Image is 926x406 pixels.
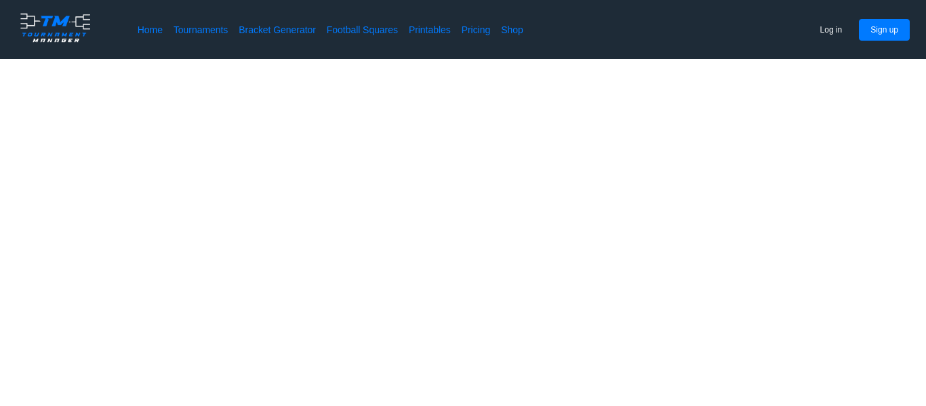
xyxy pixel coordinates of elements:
a: Printables [409,23,451,37]
a: Shop [501,23,523,37]
a: Football Squares [327,23,398,37]
button: Sign up [859,19,910,41]
a: Bracket Generator [239,23,316,37]
button: Log in [809,19,854,41]
a: Pricing [462,23,490,37]
a: Tournaments [174,23,228,37]
img: logo.ffa97a18e3bf2c7d.png [16,11,94,45]
a: Home [138,23,163,37]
